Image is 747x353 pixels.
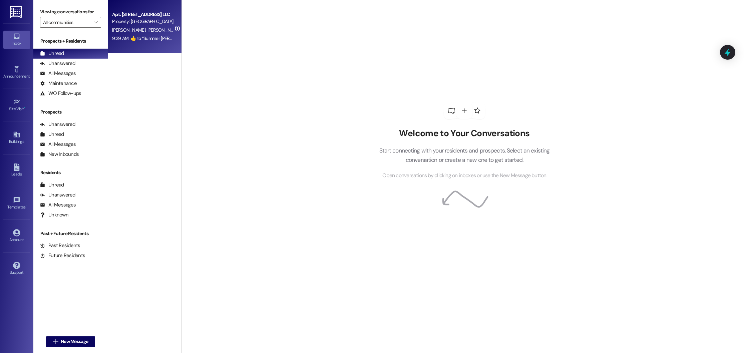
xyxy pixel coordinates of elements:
p: Start connecting with your residents and prospects. Select an existing conversation or create a n... [369,146,560,165]
button: New Message [46,336,95,347]
div: All Messages [40,201,76,208]
div: Residents [33,169,108,176]
span: • [26,204,27,208]
h2: Welcome to Your Conversations [369,128,560,139]
div: Future Residents [40,252,85,259]
a: Support [3,260,30,278]
div: Property: [GEOGRAPHIC_DATA] [112,18,174,25]
div: New Inbounds [40,151,79,158]
a: Site Visit • [3,96,30,114]
span: • [30,73,31,78]
div: Unknown [40,211,68,218]
div: Maintenance [40,80,77,87]
div: WO Follow-ups [40,90,81,97]
a: Account [3,227,30,245]
a: Templates • [3,194,30,212]
label: Viewing conversations for [40,7,101,17]
img: ResiDesk Logo [10,6,23,18]
span: New Message [61,338,88,345]
a: Buildings [3,129,30,147]
span: • [24,106,25,110]
a: Inbox [3,31,30,49]
div: Prospects [33,109,108,116]
div: Prospects + Residents [33,38,108,45]
span: [PERSON_NAME] [112,27,147,33]
span: Open conversations by clicking on inboxes or use the New Message button [382,172,546,180]
i:  [94,20,97,25]
div: Unanswered [40,60,75,67]
input: All communities [43,17,90,28]
div: Unanswered [40,191,75,198]
i:  [53,339,58,344]
div: Past + Future Residents [33,230,108,237]
div: Unread [40,131,64,138]
div: Unanswered [40,121,75,128]
div: Unread [40,181,64,188]
a: Leads [3,162,30,179]
div: All Messages [40,70,76,77]
div: Unread [40,50,64,57]
span: [PERSON_NAME] [147,27,180,33]
div: Apt. [STREET_ADDRESS] LLC [112,11,174,18]
div: All Messages [40,141,76,148]
div: Past Residents [40,242,80,249]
